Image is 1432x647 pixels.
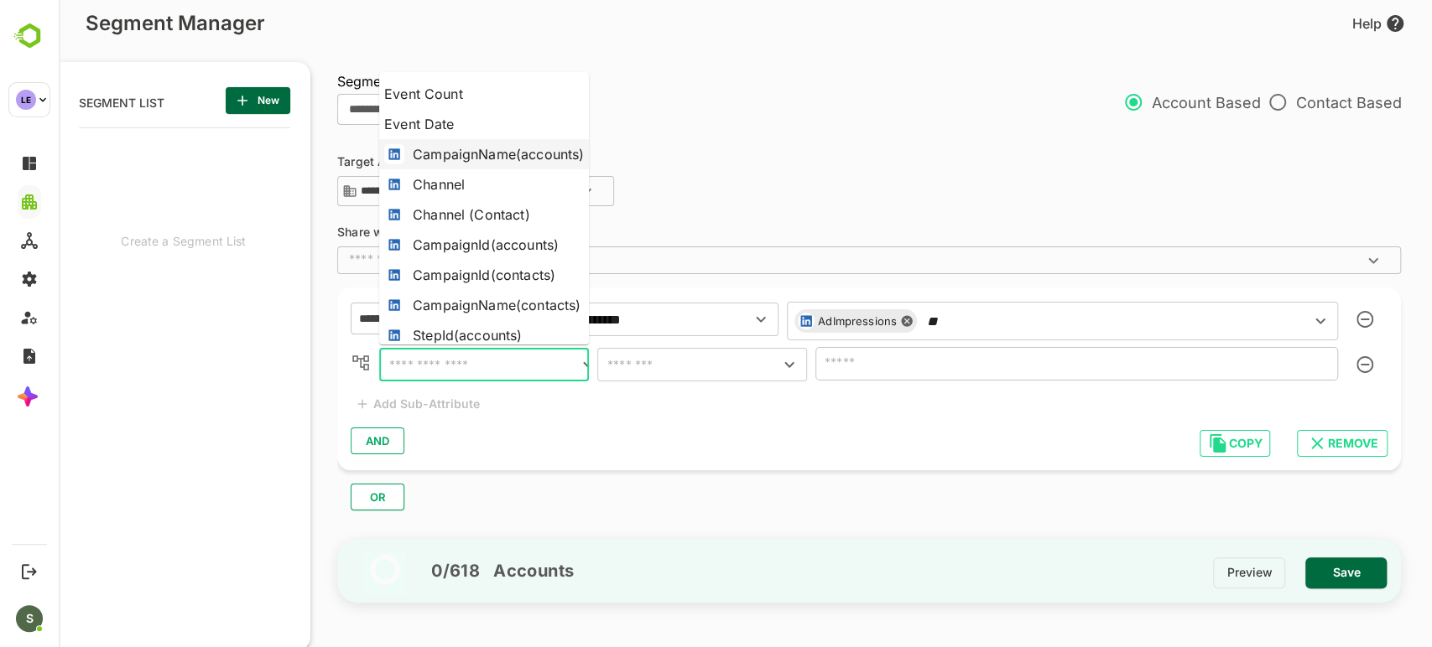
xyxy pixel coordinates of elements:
[1141,430,1211,457] button: COPY
[315,394,421,414] div: Add Sub-Attribute
[325,114,396,134] div: Event Date
[359,561,421,581] h5: 0 / 618
[1260,562,1315,583] span: Save
[354,204,471,225] div: Channel (Contact)
[354,235,500,255] div: CampaignId(accounts)
[20,87,106,114] p: SEGMENT LIST
[354,325,463,345] div: StepId(accounts)
[1057,85,1342,116] div: export-type
[325,84,404,104] div: Event Count
[306,486,331,508] span: OR
[354,265,497,285] div: CampaignId(contacts)
[736,309,858,333] div: AdImpressions
[279,73,382,90] span: Segment Name
[690,308,714,331] button: Open
[354,144,525,164] div: CampaignName(accounts)
[279,156,430,176] h6: Target Audience
[1294,241,1335,281] button: Open
[1154,432,1198,454] span: COPY
[16,90,36,110] div: LE
[16,605,43,632] div: S
[167,87,232,114] button: New
[759,313,838,329] div: AdImpressions
[719,353,742,376] button: Open
[1294,13,1346,34] div: Help
[1298,356,1315,373] svg: Remove Filter
[421,561,515,581] h5: Accounts
[1201,85,1342,120] p: Contact Based
[1057,85,1201,120] p: Account Based
[354,295,522,315] div: CampaignName(contacts)
[292,484,346,510] button: OR
[8,20,51,52] img: BambooboxLogoMark.f1c84d78b4c51b1a7b5f700c9845e183.svg
[1250,309,1273,333] button: Open
[1238,430,1329,457] button: REMOVE
[354,174,406,194] div: Channel
[279,226,430,246] h6: Share with
[292,391,425,417] button: Add Sub-Attribute
[1252,432,1315,454] span: REMOVE
[18,560,40,582] button: Logout
[180,90,218,111] span: New
[1247,557,1328,588] button: Save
